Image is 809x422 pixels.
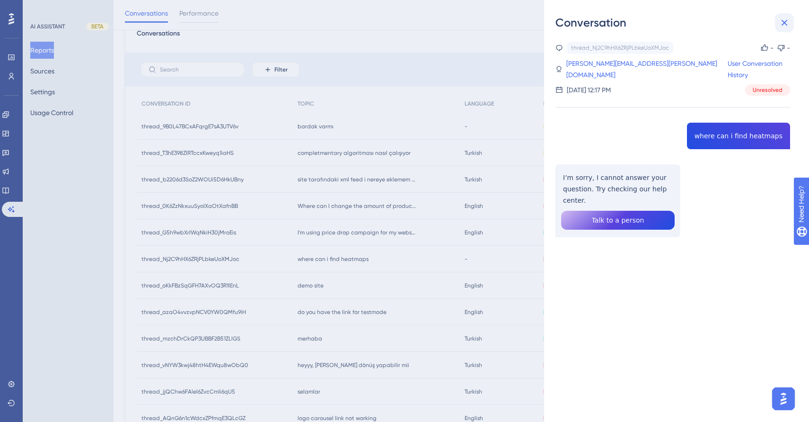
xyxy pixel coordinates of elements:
span: Need Help? [22,2,59,14]
span: Unresolved [753,86,783,94]
div: - [787,42,790,54]
div: Conversation [555,15,798,30]
a: [PERSON_NAME][EMAIL_ADDRESS][PERSON_NAME][DOMAIN_NAME] [566,58,728,81]
a: User Conversation History [728,58,790,81]
iframe: UserGuiding AI Assistant Launcher [769,385,798,413]
div: - [770,42,774,54]
div: thread_Nj2C9hHX6ZRjPLbkeUoXMJoc [571,44,669,52]
div: [DATE] 12:17 PM [567,84,611,96]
